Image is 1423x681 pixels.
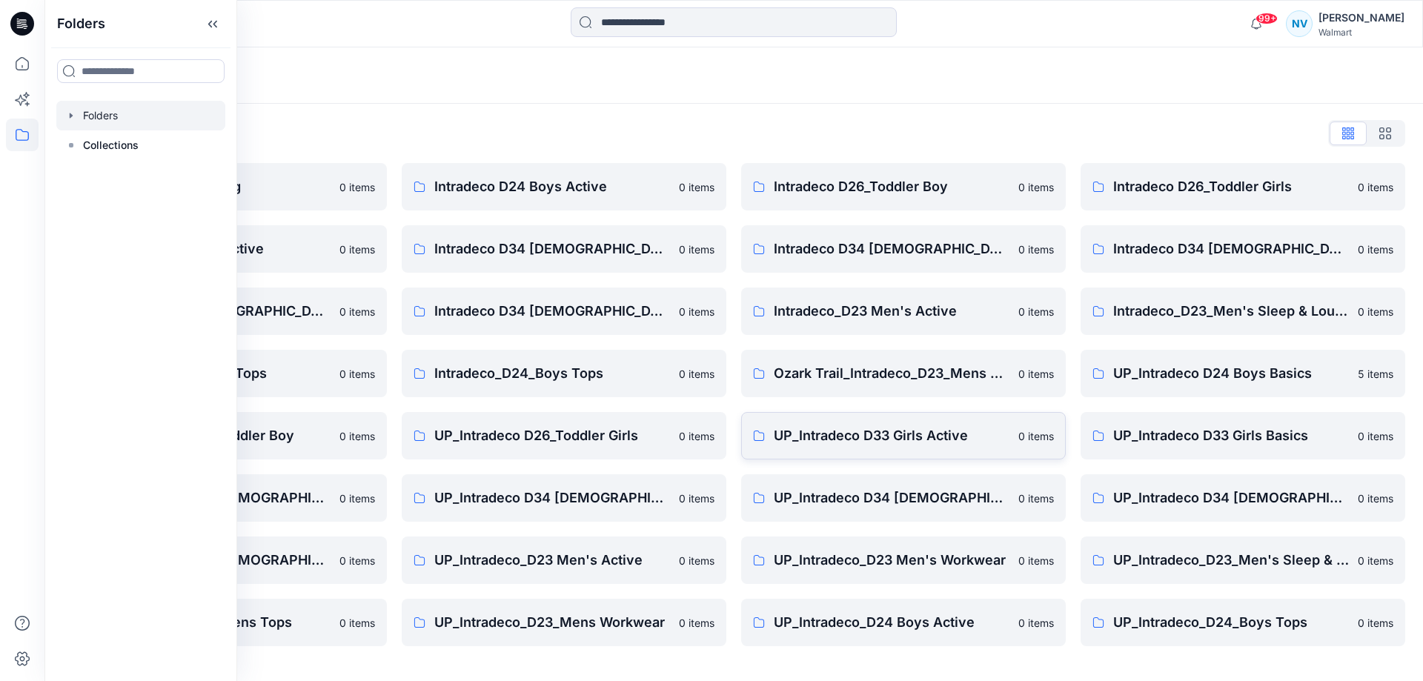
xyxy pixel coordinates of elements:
[1318,9,1404,27] div: [PERSON_NAME]
[434,488,670,508] p: UP_Intradeco D34 [DEMOGRAPHIC_DATA] Knit Tops
[402,288,726,335] a: Intradeco D34 [DEMOGRAPHIC_DATA] Seasonal Graphic Tees0 items
[679,242,714,257] p: 0 items
[679,304,714,319] p: 0 items
[1018,615,1054,631] p: 0 items
[741,288,1066,335] a: Intradeco_D23 Men's Active0 items
[1113,301,1349,322] p: Intradeco_D23_Men's Sleep & Lounge
[1081,412,1405,459] a: UP_Intradeco D33 Girls Basics0 items
[339,553,375,568] p: 0 items
[83,136,139,154] p: Collections
[774,176,1009,197] p: Intradeco D26_Toddler Boy
[1081,350,1405,397] a: UP_Intradeco D24 Boys Basics5 items
[402,163,726,210] a: Intradeco D24 Boys Active0 items
[339,366,375,382] p: 0 items
[339,428,375,444] p: 0 items
[434,425,670,446] p: UP_Intradeco D26_Toddler Girls
[1081,163,1405,210] a: Intradeco D26_Toddler Girls0 items
[434,612,670,633] p: UP_Intradeco_D23_Mens Workwear
[774,612,1009,633] p: UP_Intradeco_D24 Boys Active
[1018,428,1054,444] p: 0 items
[1081,288,1405,335] a: Intradeco_D23_Men's Sleep & Lounge0 items
[1358,242,1393,257] p: 0 items
[1318,27,1404,38] div: Walmart
[774,363,1009,384] p: Ozark Trail_Intradeco_D23_Mens Outdoor
[1358,428,1393,444] p: 0 items
[1113,425,1349,446] p: UP_Intradeco D33 Girls Basics
[741,225,1066,273] a: Intradeco D34 [DEMOGRAPHIC_DATA] Knit Tops0 items
[741,474,1066,522] a: UP_Intradeco D34 [DEMOGRAPHIC_DATA] Plus Active0 items
[339,491,375,506] p: 0 items
[402,537,726,584] a: UP_Intradeco_D23 Men's Active0 items
[339,179,375,195] p: 0 items
[1113,550,1349,571] p: UP_Intradeco_D23_Men's Sleep & Lounge
[741,537,1066,584] a: UP_Intradeco_D23 Men's Workwear0 items
[679,366,714,382] p: 0 items
[402,350,726,397] a: Intradeco_D24_Boys Tops0 items
[402,412,726,459] a: UP_Intradeco D26_Toddler Girls0 items
[1113,176,1349,197] p: Intradeco D26_Toddler Girls
[1018,304,1054,319] p: 0 items
[679,428,714,444] p: 0 items
[434,550,670,571] p: UP_Intradeco_D23 Men's Active
[1358,304,1393,319] p: 0 items
[402,599,726,646] a: UP_Intradeco_D23_Mens Workwear0 items
[339,615,375,631] p: 0 items
[1018,242,1054,257] p: 0 items
[1018,179,1054,195] p: 0 items
[774,239,1009,259] p: Intradeco D34 [DEMOGRAPHIC_DATA] Knit Tops
[1358,366,1393,382] p: 5 items
[679,179,714,195] p: 0 items
[1286,10,1313,37] div: NV
[741,599,1066,646] a: UP_Intradeco_D24 Boys Active0 items
[1081,225,1405,273] a: Intradeco D34 [DEMOGRAPHIC_DATA] Plus Active0 items
[1018,553,1054,568] p: 0 items
[774,550,1009,571] p: UP_Intradeco_D23 Men's Workwear
[1018,491,1054,506] p: 0 items
[774,425,1009,446] p: UP_Intradeco D33 Girls Active
[339,304,375,319] p: 0 items
[1113,363,1349,384] p: UP_Intradeco D24 Boys Basics
[679,553,714,568] p: 0 items
[402,474,726,522] a: UP_Intradeco D34 [DEMOGRAPHIC_DATA] Knit Tops0 items
[1358,179,1393,195] p: 0 items
[1358,553,1393,568] p: 0 items
[1113,239,1349,259] p: Intradeco D34 [DEMOGRAPHIC_DATA] Plus Active
[1018,366,1054,382] p: 0 items
[1256,13,1278,24] span: 99+
[434,176,670,197] p: Intradeco D24 Boys Active
[1081,474,1405,522] a: UP_Intradeco D34 [DEMOGRAPHIC_DATA] Plus Bottoms0 items
[774,301,1009,322] p: Intradeco_D23 Men's Active
[1358,491,1393,506] p: 0 items
[339,242,375,257] p: 0 items
[1358,615,1393,631] p: 0 items
[1113,612,1349,633] p: UP_Intradeco_D24_Boys Tops
[741,350,1066,397] a: Ozark Trail_Intradeco_D23_Mens Outdoor0 items
[774,488,1009,508] p: UP_Intradeco D34 [DEMOGRAPHIC_DATA] Plus Active
[434,301,670,322] p: Intradeco D34 [DEMOGRAPHIC_DATA] Seasonal Graphic Tees
[1081,599,1405,646] a: UP_Intradeco_D24_Boys Tops0 items
[434,363,670,384] p: Intradeco_D24_Boys Tops
[434,239,670,259] p: Intradeco D34 [DEMOGRAPHIC_DATA] Active
[1113,488,1349,508] p: UP_Intradeco D34 [DEMOGRAPHIC_DATA] Plus Bottoms
[679,615,714,631] p: 0 items
[679,491,714,506] p: 0 items
[741,412,1066,459] a: UP_Intradeco D33 Girls Active0 items
[1081,537,1405,584] a: UP_Intradeco_D23_Men's Sleep & Lounge0 items
[741,163,1066,210] a: Intradeco D26_Toddler Boy0 items
[402,225,726,273] a: Intradeco D34 [DEMOGRAPHIC_DATA] Active0 items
